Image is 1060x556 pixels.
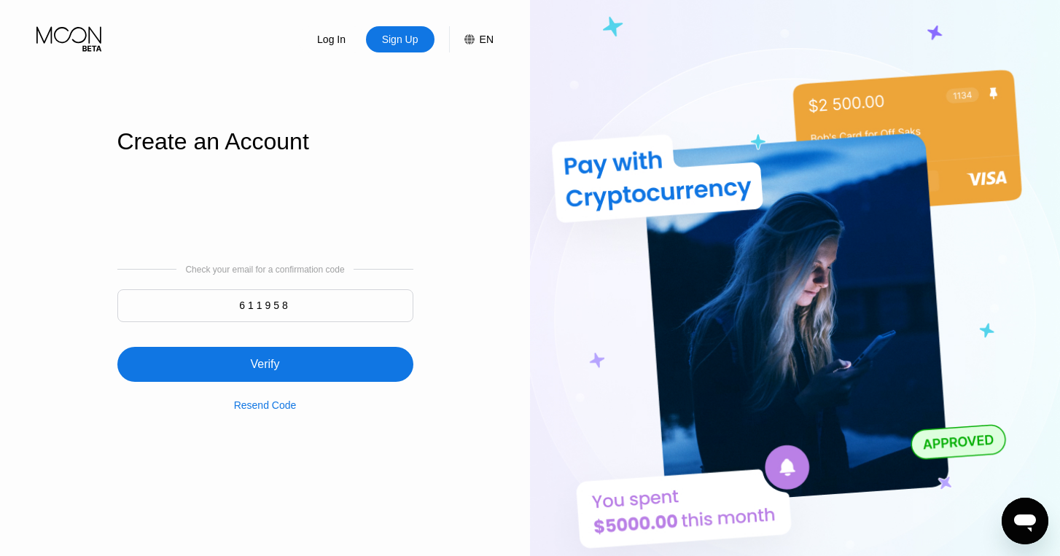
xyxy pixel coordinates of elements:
div: Log In [297,26,366,52]
div: EN [449,26,494,52]
div: Resend Code [234,399,297,411]
div: Verify [250,357,279,372]
div: Verify [117,329,413,382]
div: Create an Account [117,128,413,155]
div: Sign Up [381,32,420,47]
div: Check your email for a confirmation code [185,265,344,275]
div: EN [480,34,494,45]
input: 000000 [117,289,413,322]
iframe: Button to launch messaging window [1002,498,1048,544]
div: Sign Up [366,26,434,52]
div: Log In [316,32,347,47]
div: Resend Code [234,382,297,411]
